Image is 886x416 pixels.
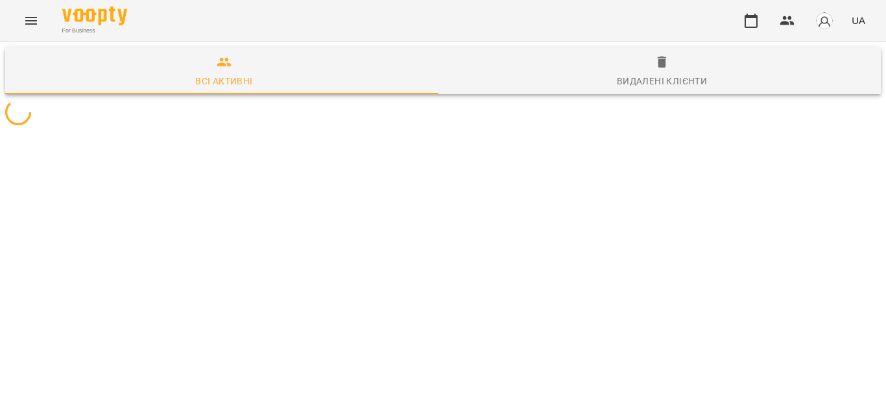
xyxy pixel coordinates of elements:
img: avatar_s.png [815,12,833,30]
span: UA [852,14,865,27]
span: For Business [62,27,127,35]
div: Видалені клієнти [617,73,707,89]
img: Voopty Logo [62,6,127,25]
button: UA [846,8,870,32]
div: Всі активні [195,73,252,89]
button: Menu [16,5,47,36]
